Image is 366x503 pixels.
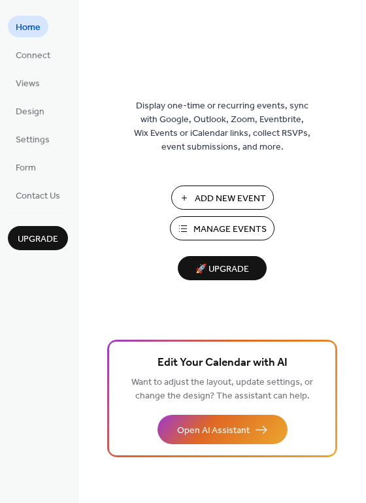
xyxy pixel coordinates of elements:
[131,374,313,405] span: Want to adjust the layout, update settings, or change the design? The assistant can help.
[195,192,266,206] span: Add New Event
[134,99,310,154] span: Display one-time or recurring events, sync with Google, Outlook, Zoom, Eventbrite, Wix Events or ...
[8,44,58,65] a: Connect
[8,156,44,178] a: Form
[16,133,50,147] span: Settings
[16,49,50,63] span: Connect
[178,256,267,280] button: 🚀 Upgrade
[193,223,267,236] span: Manage Events
[8,184,68,206] a: Contact Us
[8,128,58,150] a: Settings
[8,72,48,93] a: Views
[8,100,52,122] a: Design
[16,161,36,175] span: Form
[186,261,259,278] span: 🚀 Upgrade
[16,77,40,91] span: Views
[8,226,68,250] button: Upgrade
[8,16,48,37] a: Home
[177,424,250,438] span: Open AI Assistant
[16,21,41,35] span: Home
[170,216,274,240] button: Manage Events
[171,186,274,210] button: Add New Event
[18,233,58,246] span: Upgrade
[158,354,288,372] span: Edit Your Calendar with AI
[158,415,288,444] button: Open AI Assistant
[16,105,44,119] span: Design
[16,189,60,203] span: Contact Us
